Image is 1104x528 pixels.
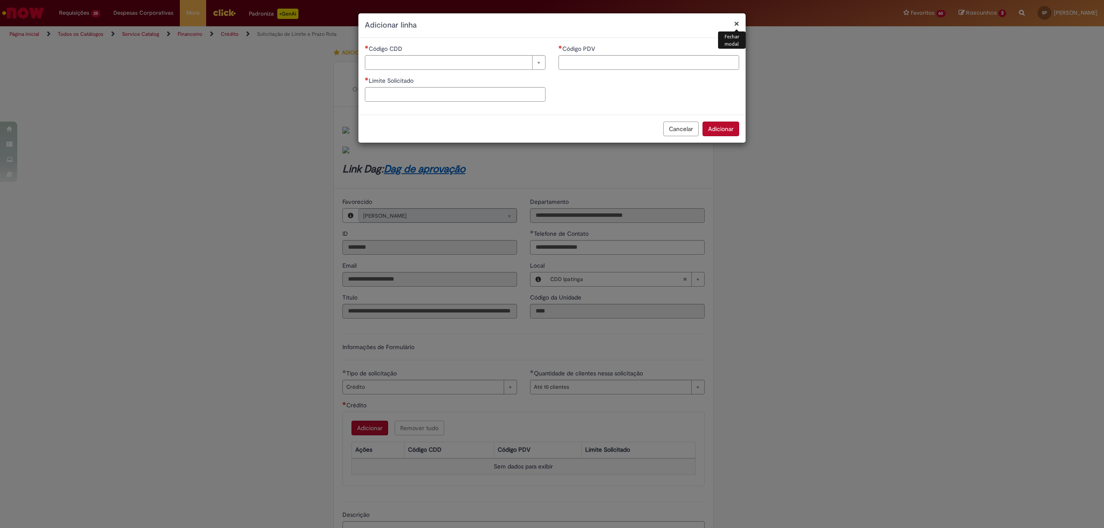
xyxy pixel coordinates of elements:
button: Adicionar [703,122,739,136]
button: Fechar modal [734,19,739,28]
div: Fechar modal [718,31,746,49]
span: Necessários [558,45,562,49]
button: Cancelar [663,122,699,136]
span: Código PDV [562,45,597,53]
input: Limite Solicitado [365,87,546,102]
span: Necessários [365,45,369,49]
span: Necessários [365,77,369,81]
h2: Adicionar linha [365,20,739,31]
span: Limite Solicitado [369,77,415,84]
a: Limpar campo Código CDD [365,55,546,70]
span: Necessários - Código CDD [369,45,404,53]
input: Código PDV [558,55,739,70]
